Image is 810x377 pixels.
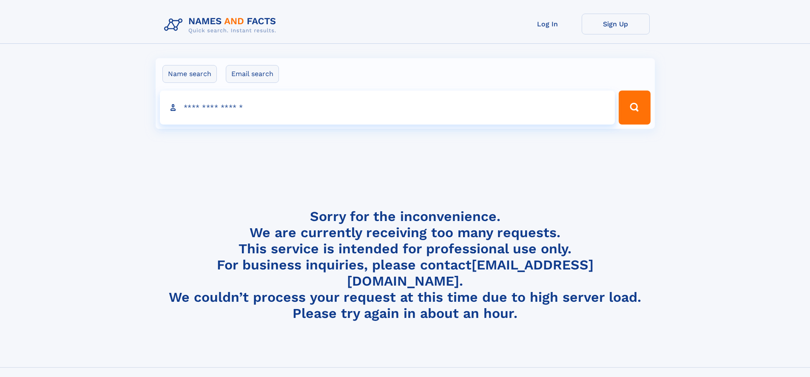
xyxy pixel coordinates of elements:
[226,65,279,83] label: Email search
[161,14,283,37] img: Logo Names and Facts
[347,257,594,289] a: [EMAIL_ADDRESS][DOMAIN_NAME]
[162,65,217,83] label: Name search
[514,14,582,34] a: Log In
[619,91,650,125] button: Search Button
[160,91,615,125] input: search input
[161,208,650,322] h4: Sorry for the inconvenience. We are currently receiving too many requests. This service is intend...
[582,14,650,34] a: Sign Up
